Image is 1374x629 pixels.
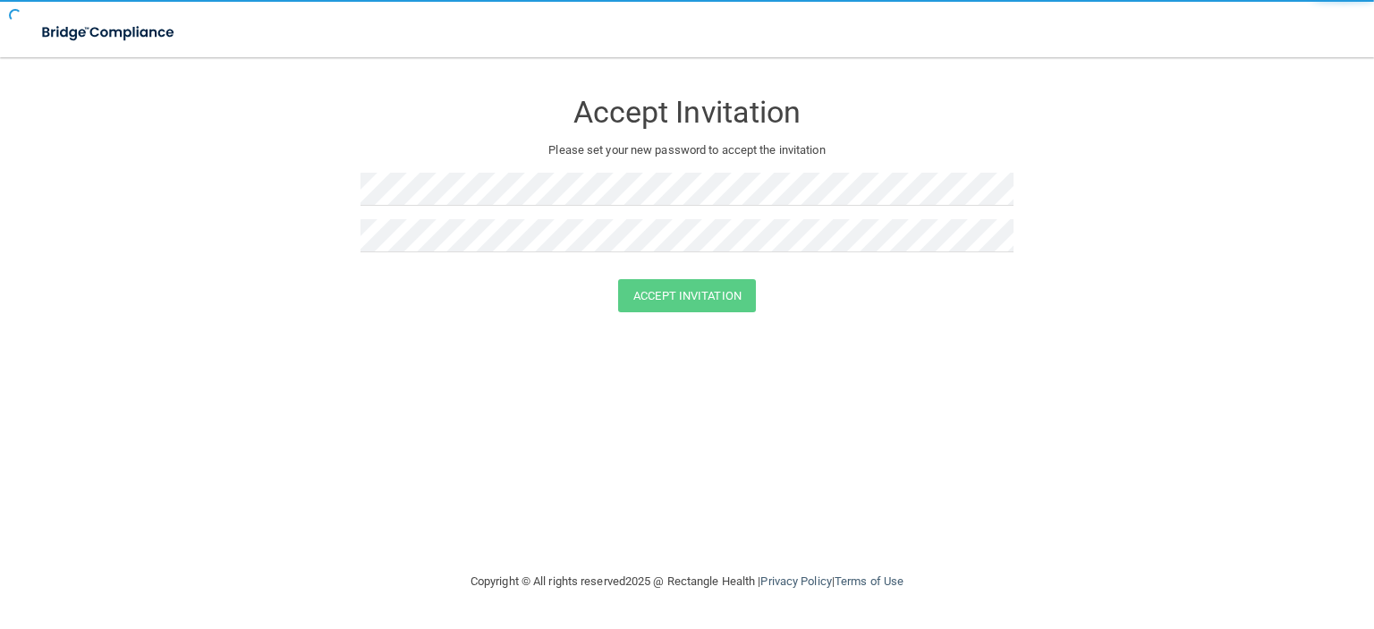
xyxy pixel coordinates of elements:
button: Accept Invitation [618,279,756,312]
a: Terms of Use [835,574,903,588]
div: Copyright © All rights reserved 2025 @ Rectangle Health | | [360,553,1014,610]
a: Privacy Policy [760,574,831,588]
img: bridge_compliance_login_screen.278c3ca4.svg [27,14,191,51]
h3: Accept Invitation [360,96,1014,129]
p: Please set your new password to accept the invitation [374,140,1000,161]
